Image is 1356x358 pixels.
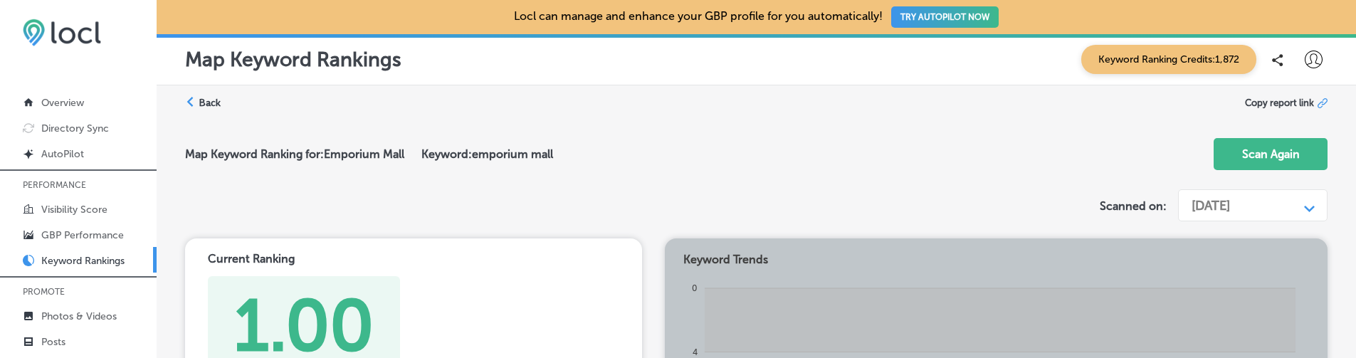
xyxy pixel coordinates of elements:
span: Keyword Ranking Credits: 1,872 [1081,45,1256,74]
div: Current Ranking [208,252,414,265]
p: AutoPilot [41,148,84,160]
div: [DATE] [1192,198,1230,214]
button: Scan Again [1214,138,1328,170]
button: TRY AUTOPILOT NOW [891,6,999,28]
h2: Keyword: emporium mall [421,147,553,161]
span: Copy report link [1245,98,1314,108]
p: GBP Performance [41,229,124,241]
label: Back [199,96,221,110]
label: Scanned on: [1100,199,1167,213]
p: Map Keyword Rankings [185,48,401,71]
p: Visibility Score [41,204,107,216]
p: Keyword Rankings [41,255,125,267]
h2: Map Keyword Ranking for: Emporium Mall [185,147,421,161]
p: Photos & Videos [41,310,117,322]
p: Overview [41,97,84,109]
p: Directory Sync [41,122,109,135]
img: 6efc1275baa40be7c98c3b36c6bfde44.png [23,19,101,46]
